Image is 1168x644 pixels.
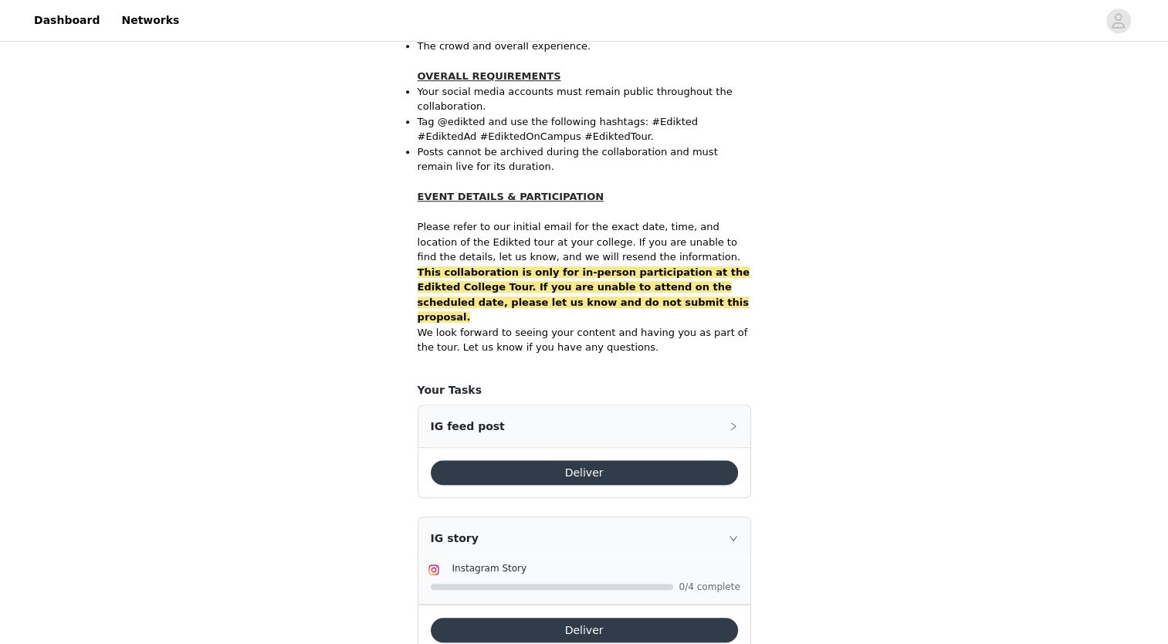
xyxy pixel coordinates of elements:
[431,460,738,485] button: Deliver
[428,564,440,576] img: Instagram Icon
[112,3,188,38] a: Networks
[452,563,527,574] span: Instagram Story
[418,114,751,144] p: Tag @edikted and use the following hashtags: #Edikted #EdiktedAd #EdiktedOnCampus #EdiktedTour.
[418,219,751,265] p: Please refer to our initial email for the exact date, time, and location of the Edikted tour at y...
[418,84,751,114] p: Your social media accounts must remain public throughout the collaboration.
[679,582,741,591] span: 0/4 complete
[418,517,750,559] div: icon: rightIG story
[1111,8,1126,33] div: avatar
[418,266,750,324] span: This collaboration is only for in-person participation at the Edikted College Tour. If you are un...
[418,39,751,54] p: The crowd and overall experience.
[418,191,604,202] strong: EVENT DETAILS & PARTICIPATION
[431,618,738,642] button: Deliver
[418,382,751,398] h4: Your Tasks
[418,325,751,355] p: We look forward to seeing your content and having you as part of the tour. Let us know if you hav...
[25,3,109,38] a: Dashboard
[729,422,738,431] i: icon: right
[418,144,751,175] p: Posts cannot be archived during the collaboration and must remain live for its duration.
[418,405,750,447] div: icon: rightIG feed post
[729,534,738,543] i: icon: right
[418,70,561,82] strong: OVERALL REQUIREMENTS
